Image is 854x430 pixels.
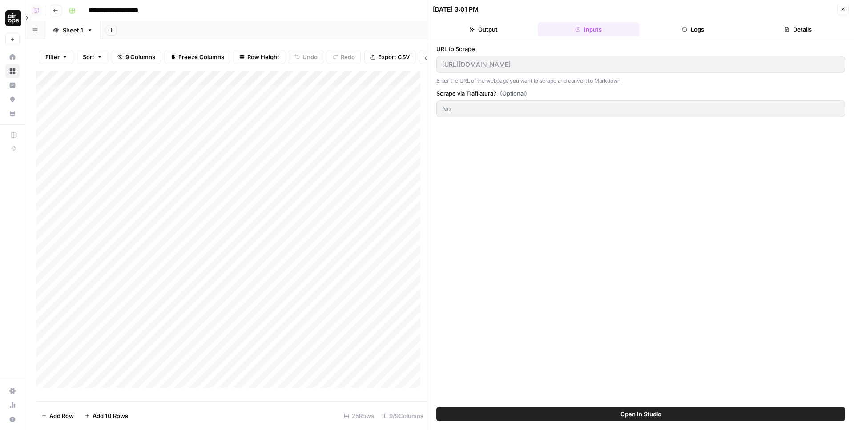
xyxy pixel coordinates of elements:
[234,50,285,64] button: Row Height
[5,384,20,398] a: Settings
[500,89,527,98] span: (Optional)
[341,52,355,61] span: Redo
[49,411,74,420] span: Add Row
[747,22,849,36] button: Details
[40,50,73,64] button: Filter
[93,411,128,420] span: Add 10 Rows
[5,412,20,426] button: Help + Support
[112,50,161,64] button: 9 Columns
[442,60,839,69] input: https://example.com/article
[165,50,230,64] button: Freeze Columns
[178,52,224,61] span: Freeze Columns
[77,50,108,64] button: Sort
[436,76,845,85] p: Enter the URL of the webpage you want to scrape and convert to Markdown
[36,409,79,423] button: Add Row
[63,26,83,35] div: Sheet 1
[5,7,20,29] button: Workspace: AirOps Administrative
[5,78,20,92] a: Insights
[289,50,323,64] button: Undo
[433,5,479,14] div: [DATE] 3:01 PM
[433,22,534,36] button: Output
[643,22,744,36] button: Logs
[327,50,361,64] button: Redo
[5,107,20,121] a: Your Data
[340,409,378,423] div: 25 Rows
[45,21,101,39] a: Sheet 1
[5,10,21,26] img: AirOps Administrative Logo
[620,410,661,418] span: Open In Studio
[247,52,279,61] span: Row Height
[378,52,410,61] span: Export CSV
[45,52,60,61] span: Filter
[378,409,427,423] div: 9/9 Columns
[364,50,415,64] button: Export CSV
[5,92,20,107] a: Opportunities
[436,407,845,421] button: Open In Studio
[538,22,639,36] button: Inputs
[83,52,94,61] span: Sort
[5,398,20,412] a: Usage
[79,409,133,423] button: Add 10 Rows
[125,52,155,61] span: 9 Columns
[436,89,845,98] label: Scrape via Trafilatura?
[5,64,20,78] a: Browse
[436,44,845,53] label: URL to Scrape
[5,50,20,64] a: Home
[302,52,318,61] span: Undo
